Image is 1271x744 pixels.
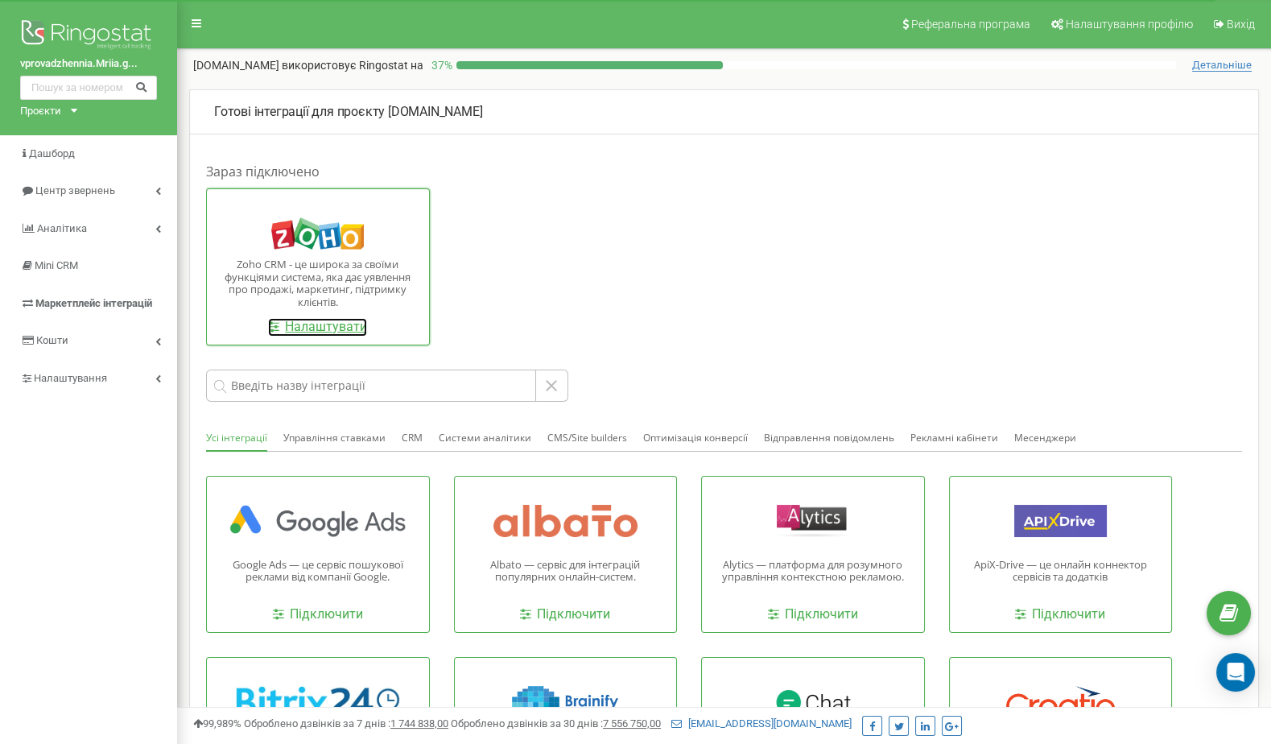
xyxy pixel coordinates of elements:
[36,334,68,346] span: Кошти
[603,717,661,730] u: 7 556 750,00
[451,717,661,730] span: Оброблено дзвінків за 30 днів :
[282,59,423,72] span: використовує Ringostat на
[1015,606,1105,624] a: Підключити
[643,426,748,450] button: Оптимізація конверсії
[219,258,417,308] p: Zoho CRM - це широка за своїми функціями система, яка дає уявлення про продажі, маркетинг, підтри...
[219,559,417,584] p: Google Ads — це сервіс пошукової реклами від компанії Google.
[962,559,1160,584] p: ApiX-Drive — це онлайн коннектор сервісів та додатків
[214,103,1234,122] p: [DOMAIN_NAME]
[1227,18,1255,31] span: Вихід
[423,57,456,73] p: 37 %
[193,717,241,730] span: 99,989%
[20,16,157,56] img: Ringostat logo
[35,259,78,271] span: Mini CRM
[206,426,267,452] button: Усі інтеграції
[1192,59,1252,72] span: Детальніше
[273,606,363,624] a: Підключити
[467,559,665,584] p: Albato — сервіс для інтеграцій популярних онлайн-систем.
[35,184,115,196] span: Центр звернень
[37,222,87,234] span: Аналiтика
[193,57,423,73] p: [DOMAIN_NAME]
[1014,426,1076,450] button: Месенджери
[35,297,152,309] span: Маркетплейс інтеграцій
[439,426,531,450] button: Системи аналітики
[34,372,107,384] span: Налаштування
[520,606,610,624] a: Підключити
[402,426,423,450] button: CRM
[910,426,998,450] button: Рекламні кабінети
[547,426,627,450] button: CMS/Site builders
[911,18,1030,31] span: Реферальна програма
[214,104,385,119] span: Готові інтеграції для проєкту
[29,147,75,159] span: Дашборд
[283,426,386,450] button: Управління ставками
[390,717,448,730] u: 1 744 838,00
[206,370,536,402] input: Введіть назву інтеграції
[268,318,367,337] a: Налаштувати
[768,606,858,624] a: Підключити
[764,426,894,450] button: Відправлення повідомлень
[714,559,912,584] p: Alytics — платформа для розумного управління контекстною рекламою.
[20,104,61,119] div: Проєкти
[1066,18,1193,31] span: Налаштування профілю
[244,717,448,730] span: Оброблено дзвінків за 7 днів :
[20,76,157,100] input: Пошук за номером
[20,56,157,72] a: vprovadzhennia.Mriia.g...
[671,717,852,730] a: [EMAIL_ADDRESS][DOMAIN_NAME]
[206,163,1242,180] h1: Зараз підключено
[1216,653,1255,692] div: Open Intercom Messenger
